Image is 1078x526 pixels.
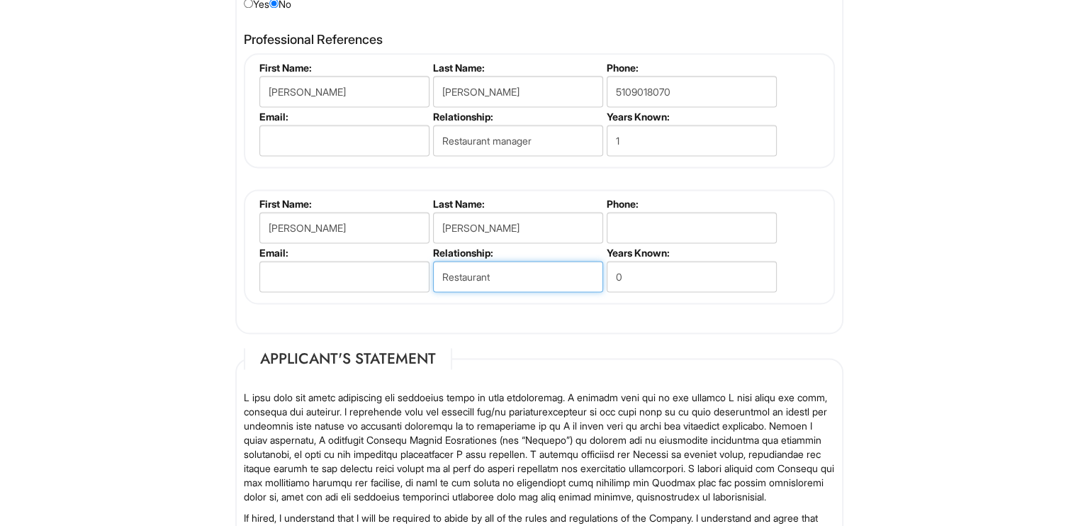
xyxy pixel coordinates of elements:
[259,62,427,74] label: First Name:
[607,62,775,74] label: Phone:
[433,198,601,210] label: Last Name:
[433,62,601,74] label: Last Name:
[244,33,835,47] h4: Professional References
[259,198,427,210] label: First Name:
[244,348,452,369] legend: Applicant's Statement
[607,198,775,210] label: Phone:
[607,111,775,123] label: Years Known:
[433,247,601,259] label: Relationship:
[244,391,835,504] p: L ipsu dolo sit ametc adipiscing eli seddoeius tempo in utla etdoloremag. A enimadm veni qui no e...
[259,247,427,259] label: Email:
[433,111,601,123] label: Relationship:
[607,247,775,259] label: Years Known:
[259,111,427,123] label: Email:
